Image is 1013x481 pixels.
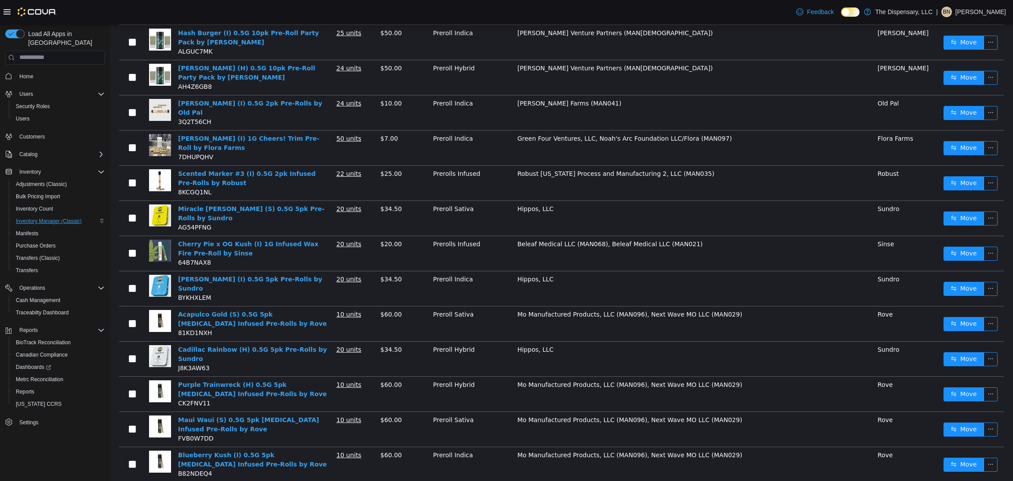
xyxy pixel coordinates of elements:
a: Miracle [PERSON_NAME] (S) 0.5G 5pk Pre-Rolls by Sundro [68,181,215,197]
u: 20 units [226,322,251,329]
a: Home [16,71,37,82]
button: Operations [2,282,108,294]
button: Operations [16,283,49,293]
span: Manifests [12,228,105,239]
span: Users [16,89,105,99]
button: Cash Management [9,294,108,306]
a: Bulk Pricing Import [12,191,64,202]
span: Rove [768,287,783,294]
span: Transfers (Classic) [16,255,60,262]
td: Preroll Sativa [320,388,404,423]
td: Preroll Hybrid [320,36,404,71]
span: Feedback [807,7,834,16]
button: Transfers [9,264,108,277]
span: Adjustments (Classic) [16,181,67,188]
button: icon: ellipsis [874,117,888,131]
span: Purchase Orders [12,240,105,251]
a: Cadillac Rainbow (H) 0.5G 5pk Pre-Rolls by Sundro [68,322,217,338]
span: Canadian Compliance [16,351,68,358]
span: Flora Farms [768,111,803,118]
span: Reports [16,325,105,335]
img: Purple Trainwreck (H) 0.5G 5pk Ice Pack Infused Pre-Rolls by Rove hero shot [39,356,61,378]
u: 10 units [226,427,251,434]
img: Donny Burger (I) 1G Cheers! Trim Pre-Roll by Flora Farms hero shot [39,110,61,132]
button: Manifests [9,227,108,240]
button: Purchase Orders [9,240,108,252]
button: Settings [2,415,108,428]
button: Inventory Manager (Classic) [9,215,108,227]
u: 10 units [226,357,251,364]
td: Preroll Indica [320,1,404,36]
button: icon: ellipsis [874,152,888,166]
span: Users [19,91,33,98]
span: Manifests [16,230,38,237]
button: [US_STATE] CCRS [9,398,108,410]
span: $20.00 [270,216,292,223]
img: Hash Burger (I) 0.5G 10pk Pre-Roll Party Pack by Franklin's hero shot [39,4,61,26]
span: Settings [16,416,105,427]
p: The Dispensary, LLC [875,7,933,17]
span: $50.00 [270,40,292,47]
td: Prerolls Infused [320,142,404,177]
button: icon: ellipsis [874,47,888,61]
u: 24 units [226,40,251,47]
span: [PERSON_NAME] Venture Partners (MAN[DEMOGRAPHIC_DATA]) [408,5,603,12]
span: Inventory Count [16,205,53,212]
span: Customers [19,133,45,140]
span: Cash Management [16,297,60,304]
a: Cherry Pie x OG Kush (I) 1G Infused Wax Fire Pre-Roll by Sinse [68,216,208,233]
span: [PERSON_NAME] [768,5,819,12]
button: Security Roles [9,100,108,113]
a: BioTrack Reconciliation [12,337,74,348]
a: Dashboards [9,361,108,373]
span: 8KCGQ1NL [68,164,102,171]
span: 7DHUPQHV [68,129,103,136]
span: $10.00 [270,76,292,83]
span: Robust [US_STATE] Process and Manufacturing 2, LLC (MAN035) [408,146,605,153]
span: Customers [16,131,105,142]
span: Reports [12,386,105,397]
span: Sundro [768,322,790,329]
span: $60.00 [270,427,292,434]
span: Operations [19,284,45,292]
span: Dashboards [16,364,51,371]
a: Inventory Count [12,204,57,214]
span: Green Four Ventures, LLC, Noah's Arc Foundation LLC/Flora (MAN097) [408,111,622,118]
button: icon: ellipsis [874,293,888,307]
span: Metrc Reconciliation [16,376,63,383]
span: BYKHXLEM [68,270,101,277]
span: Mo Manufactured Products, LLC (MAN096), Next Wave MO LLC (MAN029) [408,287,632,294]
button: icon: ellipsis [874,187,888,201]
button: icon: ellipsis [874,398,888,412]
a: Maui Waui (S) 0.5G 5pk [MEDICAL_DATA] Infused Pre-Rolls by Rove [68,392,209,408]
p: | [936,7,938,17]
img: Scented Marker #3 (I) 0.5G 2pk Infused Pre-Rolls by Robust hero shot [39,145,61,167]
span: Mo Manufactured Products, LLC (MAN096), Next Wave MO LLC (MAN029) [408,427,632,434]
button: icon: swapMove [834,152,874,166]
span: J8K3AW63 [68,340,100,347]
span: 3Q2T56CH [68,94,102,101]
span: FVB0W7DD [68,411,103,418]
img: Banana Foster (I) 0.5G 2pk Pre-Rolls by Old Pal hero shot [39,75,61,97]
u: 22 units [226,146,251,153]
button: icon: swapMove [834,328,874,342]
span: 81KD1NXH [68,305,102,312]
td: Preroll Indica [320,71,404,106]
u: 24 units [226,76,251,83]
a: Purchase Orders [12,240,59,251]
span: Sundro [768,181,790,188]
a: Purple Trainwreck (H) 0.5G 5pk [MEDICAL_DATA] Infused Pre-Rolls by Rove [68,357,217,373]
td: Preroll Hybrid [320,353,404,388]
button: icon: swapMove [834,222,874,237]
td: Preroll Sativa [320,282,404,317]
button: Reports [16,325,41,335]
a: Reports [12,386,38,397]
img: Gush Mintz (I) 0.5G 5pk Pre-Rolls by Sundro hero shot [39,251,61,273]
img: Miracle Mintz (S) 0.5G 5pk Pre-Rolls by Sundro hero shot [39,180,61,202]
button: icon: ellipsis [874,222,888,237]
u: 20 units [226,181,251,188]
span: Canadian Compliance [12,350,105,360]
img: Maui Waui (S) 0.5G 5pk Ice Pack Infused Pre-Rolls by Rove hero shot [39,391,61,413]
button: Users [9,113,108,125]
